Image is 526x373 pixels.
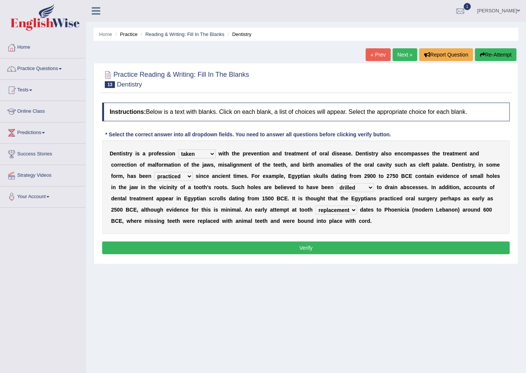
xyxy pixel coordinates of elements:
[440,162,443,168] b: a
[156,162,158,168] b: f
[193,162,197,168] b: h
[306,162,307,168] b: i
[373,151,375,157] b: r
[415,151,418,157] b: a
[118,173,123,179] b: m
[319,151,323,157] b: o
[237,151,240,157] b: e
[462,162,464,168] b: t
[486,162,489,168] b: s
[368,162,370,168] b: r
[126,151,128,157] b: t
[372,151,374,157] b: t
[172,151,176,157] b: n
[291,151,294,157] b: a
[263,151,267,157] b: o
[140,162,143,168] b: o
[0,165,86,184] a: Strategy Videos
[365,162,368,168] b: o
[413,162,416,168] b: s
[325,151,328,157] b: a
[127,162,129,168] b: t
[452,162,456,168] b: D
[383,162,386,168] b: v
[152,151,153,157] b: r
[102,131,394,139] div: * Select the correct answer into all dropdown fields. You need to answer all questions before cli...
[114,162,118,168] b: o
[269,173,272,179] b: a
[119,162,121,168] b: r
[251,151,254,157] b: v
[139,173,143,179] b: b
[367,151,369,157] b: i
[279,173,281,179] b: l
[145,31,224,37] a: Reading & Writing: Fill In The Blanks
[285,151,287,157] b: t
[389,151,392,157] b: o
[335,151,337,157] b: i
[105,81,115,88] span: 13
[307,173,310,179] b: n
[223,151,224,157] b: i
[346,162,349,168] b: o
[173,162,174,168] b: i
[292,173,295,179] b: g
[229,173,231,179] b: t
[168,162,171,168] b: a
[284,173,285,179] b: ,
[463,162,465,168] b: i
[224,151,226,157] b: t
[380,162,383,168] b: a
[323,151,325,157] b: r
[152,162,155,168] b: a
[233,173,235,179] b: t
[418,151,421,157] b: s
[448,162,449,168] b: .
[304,151,307,157] b: n
[323,162,327,168] b: o
[288,173,292,179] b: E
[315,151,317,157] b: f
[464,3,471,10] span: 1
[401,151,404,157] b: c
[470,151,473,157] b: a
[376,151,378,157] b: y
[110,109,146,115] b: Instructions:
[241,173,244,179] b: e
[154,151,157,157] b: o
[117,162,119,168] b: r
[236,162,240,168] b: n
[343,151,346,157] b: a
[294,151,296,157] b: t
[232,151,234,157] b: t
[489,162,493,168] b: o
[199,173,200,179] b: i
[211,162,214,168] b: s
[443,151,445,157] b: t
[355,162,359,168] b: h
[177,162,181,168] b: n
[470,162,472,168] b: r
[437,151,440,157] b: e
[475,48,517,61] button: Re-Attempt
[348,151,351,157] b: e
[351,151,353,157] b: .
[226,31,252,38] li: Dentistry
[110,151,113,157] b: D
[244,162,247,168] b: e
[304,173,307,179] b: a
[143,151,146,157] b: a
[356,151,359,157] b: D
[117,81,142,88] small: Dentistry
[473,151,476,157] b: n
[102,69,249,88] h2: Practice Reading & Writing: Fill In The Blanks
[298,173,301,179] b: p
[255,162,258,168] b: o
[309,162,311,168] b: t
[116,173,118,179] b: r
[247,162,250,168] b: n
[337,151,340,157] b: s
[456,162,459,168] b: e
[0,101,86,120] a: Online Class
[411,151,415,157] b: p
